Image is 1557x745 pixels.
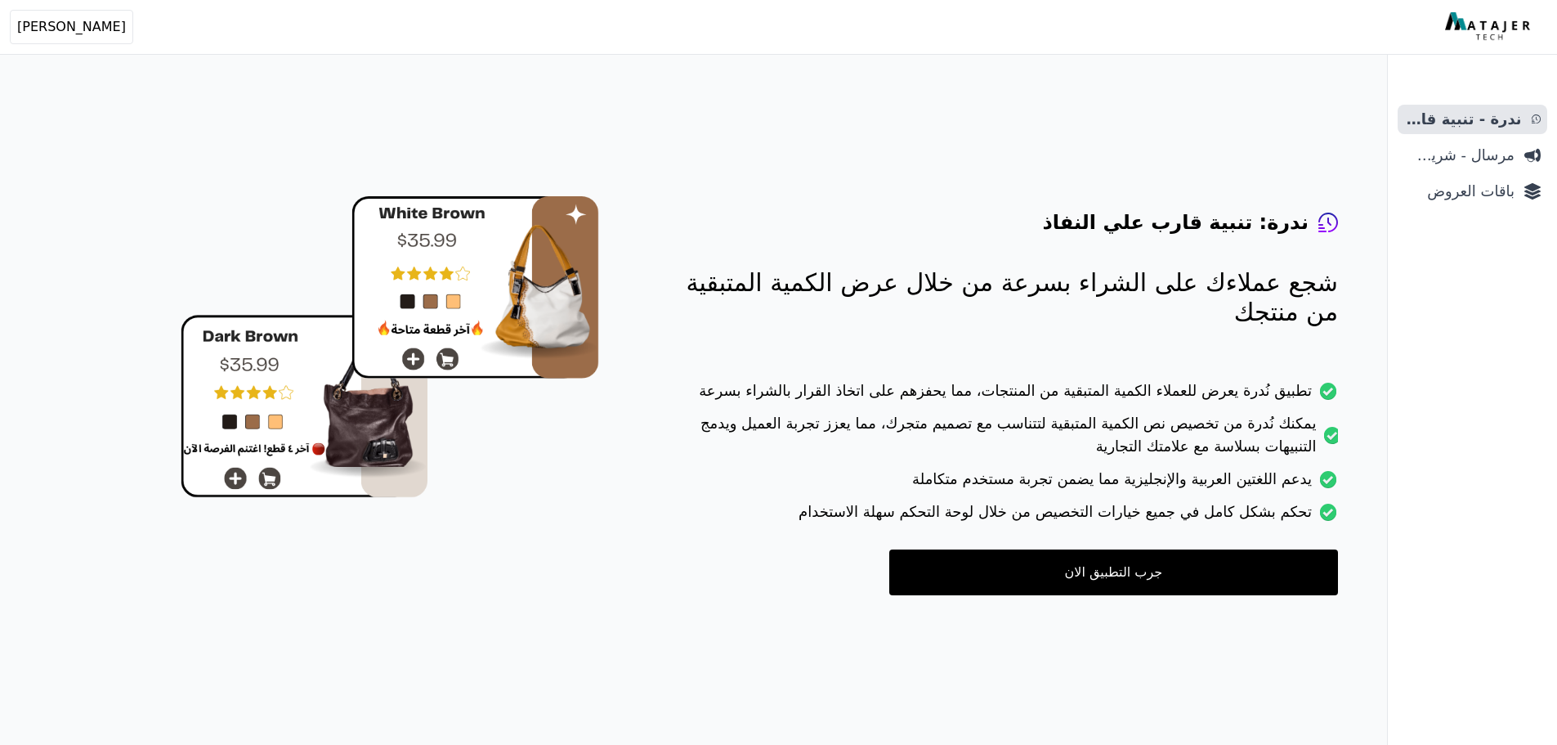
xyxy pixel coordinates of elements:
[1445,12,1534,42] img: MatajerTech Logo
[1404,180,1514,203] span: باقات العروض
[181,196,599,498] img: hero
[664,268,1338,327] p: شجع عملاءك على الشراء بسرعة من خلال عرض الكمية المتبقية من منتجك
[664,412,1338,468] li: يمكنك نُدرة من تخصيص نص الكمية المتبقية لتتناسب مع تصميم متجرك، مما يعزز تجربة العميل ويدمج التنب...
[1404,144,1514,167] span: مرسال - شريط دعاية
[17,17,126,37] span: [PERSON_NAME]
[1404,108,1522,131] span: ندرة - تنبية قارب علي النفاذ
[1042,209,1309,236] h4: ندرة: تنبية قارب علي النفاذ
[889,550,1338,595] a: جرب التطبيق الان
[664,468,1338,500] li: يدعم اللغتين العربية والإنجليزية مما يضمن تجربة مستخدم متكاملة
[664,500,1338,533] li: تحكم بشكل كامل في جميع خيارات التخصيص من خلال لوحة التحكم سهلة الاستخدام
[10,10,133,44] button: [PERSON_NAME]
[664,379,1338,412] li: تطبيق نُدرة يعرض للعملاء الكمية المتبقية من المنتجات، مما يحفزهم على اتخاذ القرار بالشراء بسرعة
